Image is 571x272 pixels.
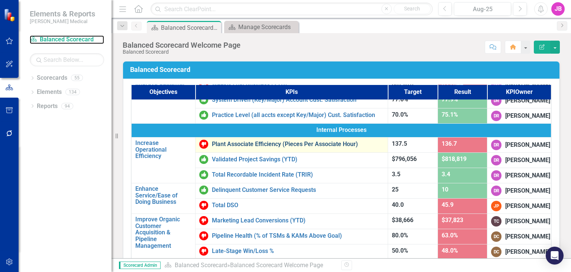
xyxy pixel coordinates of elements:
[135,80,191,100] a: Improve Customer Connection & Communication
[195,168,388,183] td: Double-Click to Edit Right Click for Context Menu
[130,66,555,73] h3: Balanced Scorecard
[442,111,458,118] span: 75.1%
[487,153,551,168] td: Double-Click to Edit
[491,111,501,121] div: DR
[135,186,191,205] a: Enhance Service/Ease of Doing Business
[505,97,550,105] div: [PERSON_NAME]
[199,170,208,179] img: On or Above Target
[199,95,208,104] img: On or Above Target
[505,171,550,180] div: [PERSON_NAME]
[404,6,420,12] span: Search
[212,141,384,148] a: Plant Associate Efficiency (Pieces Per Associate Hour)
[442,140,457,147] span: 136.7
[505,187,550,195] div: [PERSON_NAME]
[37,74,67,82] a: Scorecards
[392,247,408,254] span: 50.0%
[442,155,467,162] span: $818,819
[212,217,384,224] a: Marketing Lead Conversions (YTD)
[175,262,227,269] a: Balanced Scorecard
[135,140,191,159] a: Increase Operational Efficiency
[491,140,501,150] div: DR
[394,4,431,14] button: Search
[487,199,551,214] td: Double-Click to Edit
[212,171,384,178] a: Total Recordable Incident Rate (TRIR)
[392,171,400,178] span: 3.5
[212,202,384,209] a: Total DSO
[199,231,208,240] img: Below Target
[195,93,388,108] td: Double-Click to Edit Right Click for Context Menu
[195,108,388,124] td: Double-Click to Edit Right Click for Context Menu
[199,155,208,164] img: On or Above Target
[392,155,417,162] span: $796,056
[491,216,501,227] div: TC
[71,75,83,81] div: 55
[454,2,511,16] button: Aug-25
[164,261,336,270] div: »
[195,183,388,199] td: Double-Click to Edit Right Click for Context Menu
[505,156,550,165] div: [PERSON_NAME]
[505,112,550,120] div: [PERSON_NAME]
[442,216,463,224] span: $37,823
[487,108,551,124] td: Double-Click to Edit
[505,217,550,226] div: [PERSON_NAME]
[30,9,95,18] span: Elements & Reports
[226,22,297,32] a: Manage Scorecards
[491,95,501,106] div: DR
[65,89,80,95] div: 134
[392,140,407,147] span: 137.5
[131,214,195,260] td: Double-Click to Edit Right Click for Context Menu
[199,201,208,210] img: Below Target
[61,103,73,109] div: 94
[230,262,323,269] div: Balanced Scorecard Welcome Page
[491,247,501,257] div: DC
[131,183,195,214] td: Double-Click to Edit Right Click for Context Menu
[195,214,388,229] td: Double-Click to Edit Right Click for Context Menu
[457,5,509,14] div: Aug-25
[199,247,208,256] img: Below Target
[487,168,551,183] td: Double-Click to Edit
[442,247,458,254] span: 48.0%
[238,22,297,32] div: Manage Scorecards
[37,88,62,97] a: Elements
[442,186,448,193] span: 10
[487,229,551,244] td: Double-Click to Edit
[212,233,384,239] a: Pipeline Health (% of TSMs & KAMs Above Goal)
[30,53,104,66] input: Search Below...
[487,214,551,229] td: Double-Click to Edit
[551,2,565,16] button: JB
[392,186,399,193] span: 25
[212,187,384,193] a: Delinquent Customer Service Requests
[442,201,454,208] span: 45.9
[37,102,58,111] a: Reports
[491,170,501,181] div: DR
[131,78,195,124] td: Double-Click to Edit Right Click for Context Menu
[442,171,450,178] span: 3.4
[546,247,564,265] div: Open Intercom Messenger
[135,216,191,249] a: Improve Organic Customer Acquisition & Pipeline Management
[212,248,384,254] a: Late-Stage Win/Loss %
[199,186,208,194] img: On or Above Target
[195,137,388,153] td: Double-Click to Edit Right Click for Context Menu
[491,201,501,211] div: JP
[491,231,501,242] div: DC
[392,216,413,224] span: $38,666
[392,232,408,239] span: 80.0%
[30,35,104,44] a: Balanced Scorecard
[199,111,208,120] img: On or Above Target
[442,232,458,239] span: 63.0%
[199,140,208,149] img: Below Target
[199,216,208,225] img: Below Target
[505,202,550,211] div: [PERSON_NAME]
[195,153,388,168] td: Double-Click to Edit Right Click for Context Menu
[505,233,550,241] div: [PERSON_NAME]
[161,23,219,32] div: Balanced Scorecard Welcome Page
[212,156,384,163] a: Validated Project Savings (YTD)
[195,229,388,244] td: Double-Click to Edit Right Click for Context Menu
[487,137,551,153] td: Double-Click to Edit
[505,248,550,256] div: [PERSON_NAME]
[392,201,404,208] span: 40.0
[123,49,241,55] div: Balanced Scorecard
[392,111,408,118] span: 70.0%
[487,183,551,199] td: Double-Click to Edit
[212,112,384,118] a: Practice Level (all accts except Key/Major) Cust. Satisfaction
